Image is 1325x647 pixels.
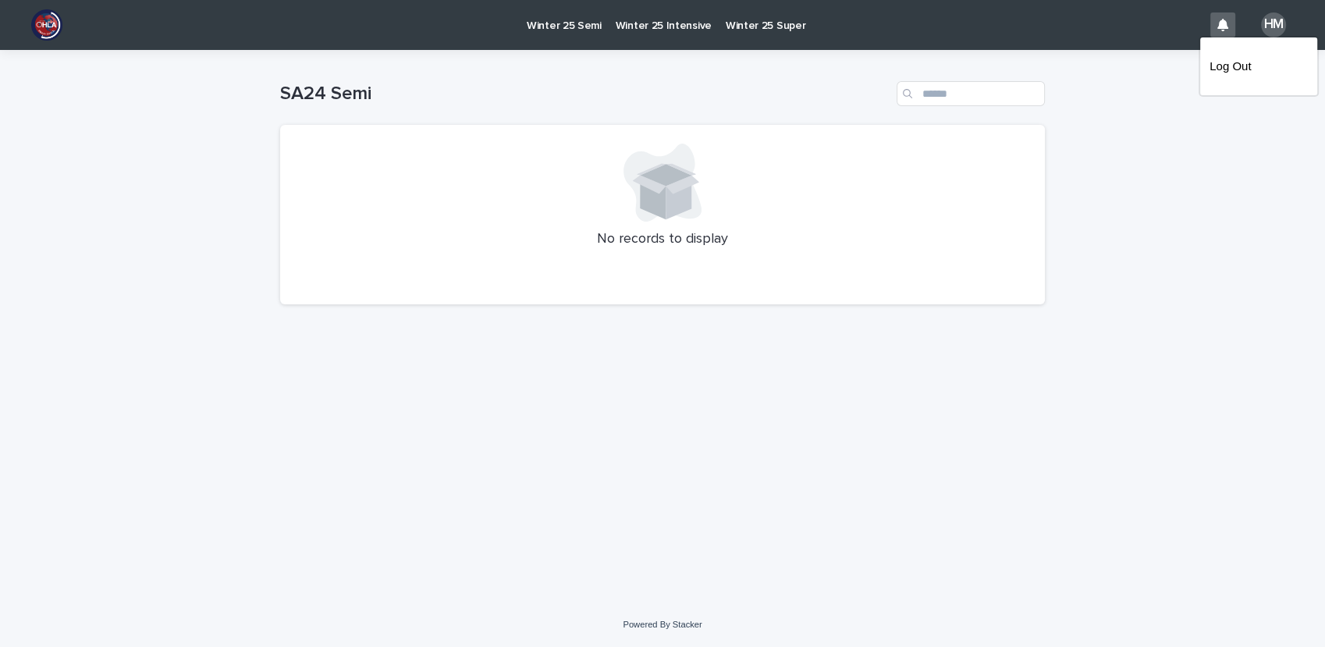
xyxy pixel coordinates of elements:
[299,231,1026,248] p: No records to display
[623,620,702,629] a: Powered By Stacker
[1210,53,1308,80] a: Log Out
[897,81,1045,106] input: Search
[280,83,890,105] h1: SA24 Semi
